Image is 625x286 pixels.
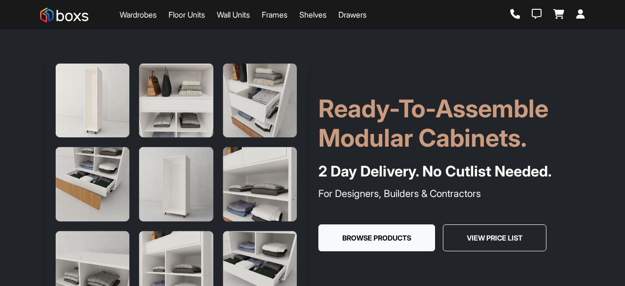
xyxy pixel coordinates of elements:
[217,9,250,21] a: Wall Units
[168,9,205,21] a: Floor Units
[120,9,157,21] a: Wardrobes
[299,9,327,21] a: Shelves
[338,9,367,21] a: Drawers
[262,9,288,21] a: Frames
[318,160,579,182] h4: 2 Day Delivery. No Cutlist Needed.
[443,224,546,252] button: View Price List
[40,8,88,22] img: Boxs Store logo
[318,224,435,252] button: Browse Products
[318,186,579,201] p: For Designers, Builders & Contractors
[318,94,579,153] h1: Ready-To-Assemble Modular Cabinets.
